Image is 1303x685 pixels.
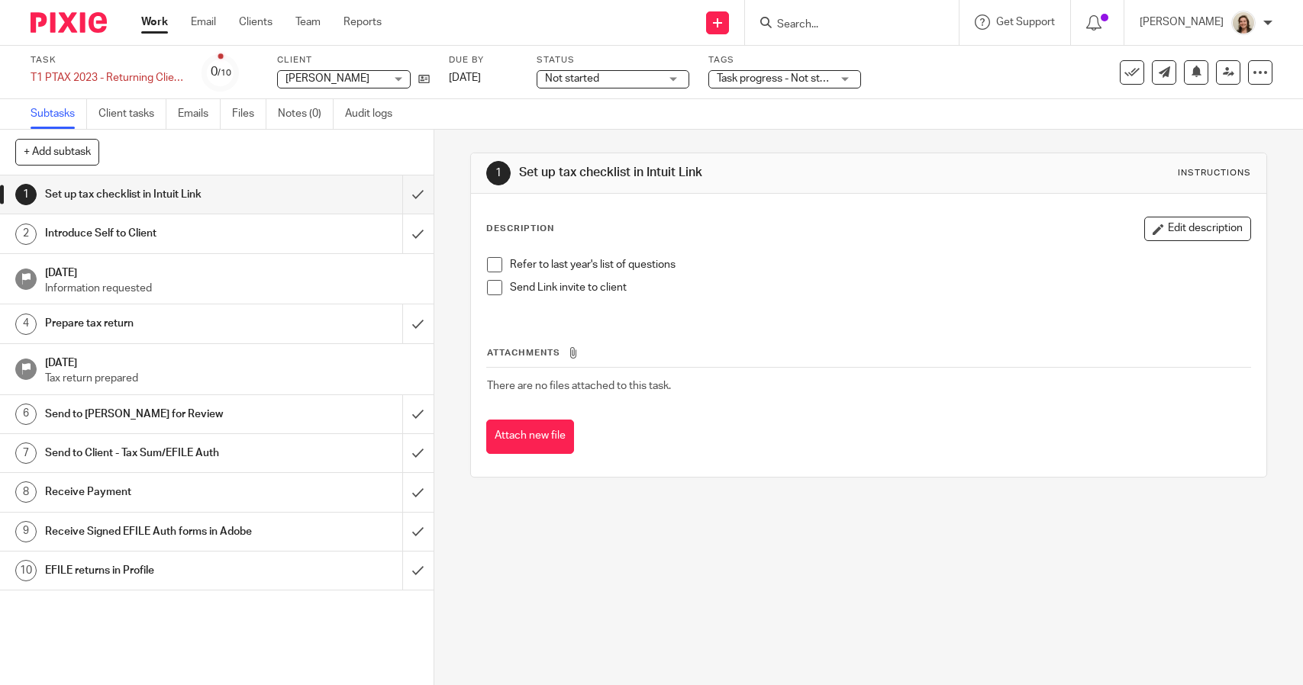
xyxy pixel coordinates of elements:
a: Emails [178,99,221,129]
a: Work [141,14,168,30]
img: Morgan.JPG [1231,11,1256,35]
p: [PERSON_NAME] [1140,14,1224,30]
span: Get Support [996,17,1055,27]
button: Attach new file [486,420,574,454]
h1: Send to [PERSON_NAME] for Review [45,403,273,426]
div: T1 PTAX 2023 - Returning Client - Sole Prop Bus T2125 [31,70,183,85]
span: Attachments [487,349,560,357]
span: Task progress - Not started + 1 [717,73,862,84]
small: /10 [218,69,231,77]
div: 1 [486,161,511,185]
div: 2 [15,224,37,245]
h1: [DATE] [45,262,418,281]
input: Search [776,18,913,32]
a: Client tasks [98,99,166,129]
h1: Receive Payment [45,481,273,503]
button: + Add subtask [15,139,99,165]
a: Audit logs [345,99,404,129]
label: Client [277,54,430,66]
p: Refer to last year's list of questions [510,257,1250,272]
h1: Send to Client - Tax Sum/EFILE Auth [45,442,273,465]
p: Description [486,223,554,235]
div: 10 [15,560,37,581]
a: Reports [343,14,382,30]
p: Information requested [45,281,418,296]
a: Team [295,14,321,30]
h1: Prepare tax return [45,312,273,335]
div: 8 [15,481,37,503]
label: Due by [449,54,518,66]
label: Tags [708,54,861,66]
p: Tax return prepared [45,371,418,386]
label: Task [31,54,183,66]
span: There are no files attached to this task. [487,381,671,391]
div: 4 [15,314,37,335]
div: 7 [15,442,37,464]
span: Not started [545,73,599,84]
h1: Receive Signed EFILE Auth forms in Adobe [45,520,273,543]
h1: EFILE returns in Profile [45,559,273,582]
p: Send Link invite to client [510,280,1250,295]
div: 9 [15,521,37,542]
h1: Set up tax checklist in Intuit Link [519,165,901,181]
a: Clients [239,14,273,30]
span: [PERSON_NAME] [285,73,369,84]
label: Status [537,54,689,66]
h1: [DATE] [45,352,418,371]
a: Files [232,99,266,129]
button: Edit description [1144,217,1251,241]
img: Pixie [31,12,107,33]
h1: Set up tax checklist in Intuit Link [45,183,273,206]
a: Email [191,14,216,30]
div: Instructions [1178,167,1251,179]
span: [DATE] [449,72,481,83]
h1: Introduce Self to Client [45,222,273,245]
div: 1 [15,184,37,205]
div: 6 [15,404,37,425]
a: Notes (0) [278,99,334,129]
div: 0 [211,63,231,81]
a: Subtasks [31,99,87,129]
